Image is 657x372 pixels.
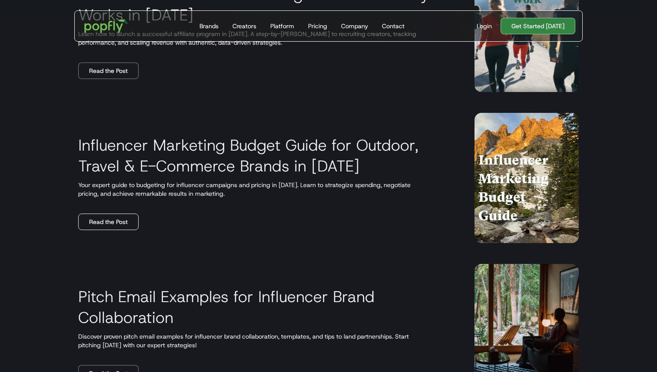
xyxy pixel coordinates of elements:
[341,22,368,30] div: Company
[78,332,454,349] p: Discover proven pitch email examples for influencer brand collaboration, templates, and tips to l...
[477,22,492,30] div: Login
[338,11,372,41] a: Company
[382,22,405,30] div: Contact
[378,11,408,41] a: Contact
[473,22,495,30] a: Login
[305,11,331,41] a: Pricing
[267,11,298,41] a: Platform
[270,22,294,30] div: Platform
[308,22,327,30] div: Pricing
[229,11,260,41] a: Creators
[196,11,222,41] a: Brands
[78,286,454,328] h3: Pitch Email Examples for Influencer Brand Collaboration
[78,13,134,39] a: home
[501,18,575,34] a: Get Started [DATE]
[78,135,454,176] h3: Influencer Marketing Budget Guide for Outdoor, Travel & E-Commerce Brands in [DATE]
[78,214,139,230] a: Read the Post
[78,63,139,79] a: Read the Post
[78,181,454,198] p: Your expert guide to budgeting for influencer campaigns and pricing in [DATE]. Learn to strategiz...
[199,22,219,30] div: Brands
[232,22,256,30] div: Creators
